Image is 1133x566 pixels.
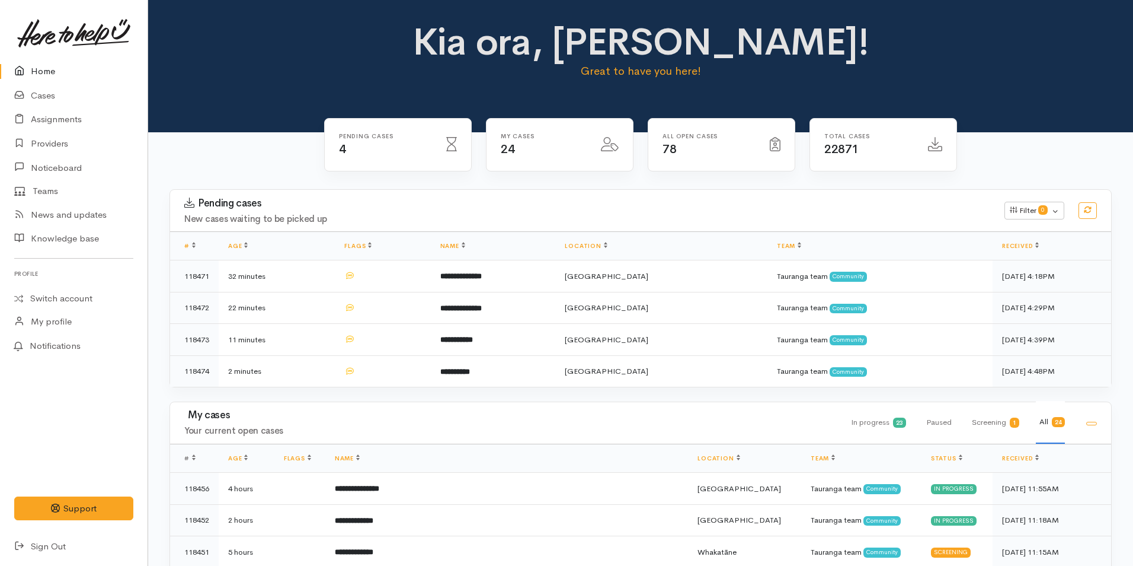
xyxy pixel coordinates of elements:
td: Tauranga team [767,292,993,324]
a: Received [1002,454,1039,462]
a: Flags [284,454,311,462]
span: Community [863,516,901,526]
span: [GEOGRAPHIC_DATA] [697,484,781,494]
span: 22871 [824,142,859,157]
span: Community [830,367,867,377]
div: Screening [931,548,971,557]
td: [DATE] 11:55AM [993,473,1111,505]
div: All [1036,401,1065,444]
td: 118473 [170,324,219,356]
span: Community [830,335,867,345]
a: Name [440,242,465,250]
a: Name [335,454,360,462]
td: 32 minutes [219,260,335,292]
button: Filter0 [1004,202,1064,220]
span: [GEOGRAPHIC_DATA] [697,515,781,525]
span: [GEOGRAPHIC_DATA] [565,271,648,281]
td: [DATE] 4:48PM [993,355,1111,387]
span: # [184,454,196,462]
span: 4 [339,142,346,157]
span: [GEOGRAPHIC_DATA] [565,303,648,313]
div: In progress [931,516,977,526]
a: Location [565,242,607,250]
td: [DATE] 4:18PM [993,260,1111,292]
span: [GEOGRAPHIC_DATA] [565,335,648,345]
a: Flags [344,242,372,250]
h1: Kia ora, [PERSON_NAME]! [409,21,873,63]
a: Location [697,454,740,462]
span: Community [863,548,901,557]
h6: All Open cases [662,133,756,139]
td: Tauranga team [801,473,921,505]
td: [DATE] 11:18AM [993,504,1111,536]
div: In progress [931,484,977,494]
span: 0 [1038,205,1048,215]
td: [DATE] 4:39PM [993,324,1111,356]
td: [DATE] 4:29PM [993,292,1111,324]
p: Great to have you here! [409,63,873,80]
td: 11 minutes [219,324,335,356]
b: 23 [896,419,903,427]
td: 118474 [170,355,219,387]
a: Status [931,454,962,462]
span: 78 [662,142,676,157]
h6: Profile [14,266,133,282]
h6: Pending cases [339,133,432,139]
a: Age [228,242,248,250]
td: 2 minutes [219,355,335,387]
td: 118452 [170,504,219,536]
span: Whakatāne [697,547,737,557]
h4: Your current open cases [184,426,833,436]
td: 2 hours [219,504,274,536]
h4: New cases waiting to be picked up [184,214,990,224]
td: 118472 [170,292,219,324]
a: # [184,242,196,250]
td: Tauranga team [767,260,993,292]
td: Tauranga team [801,504,921,536]
a: Team [777,242,801,250]
b: 1 [1013,419,1016,427]
span: Community [830,272,867,281]
div: In progress [847,402,906,444]
h6: My cases [501,133,587,139]
h3: My cases [184,410,833,421]
td: 118456 [170,473,219,505]
td: 118471 [170,260,219,292]
span: Community [863,484,901,494]
div: Screening [968,402,1019,444]
span: 24 [501,142,514,157]
td: Tauranga team [767,324,993,356]
b: 24 [1055,418,1062,426]
td: 4 hours [219,473,274,505]
button: Support [14,497,133,521]
a: Received [1002,242,1039,250]
h6: Total cases [824,133,914,139]
span: Community [830,304,867,313]
td: 22 minutes [219,292,335,324]
a: Age [228,454,248,462]
h3: Pending cases [184,198,990,209]
a: Team [811,454,835,462]
div: Paused [923,402,952,444]
span: [GEOGRAPHIC_DATA] [565,366,648,376]
td: Tauranga team [767,355,993,387]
